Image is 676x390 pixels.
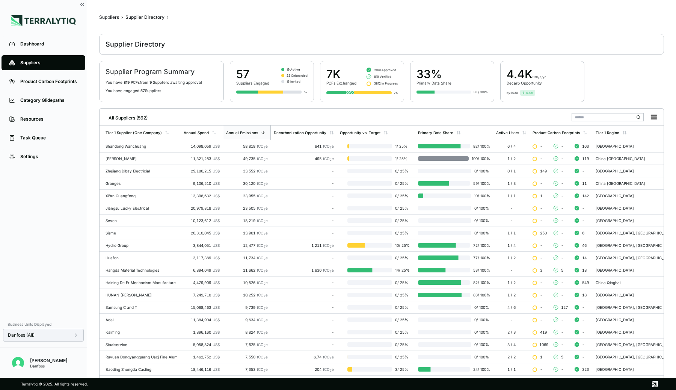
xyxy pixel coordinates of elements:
[326,81,356,85] div: PCFs Exchanged
[392,193,412,198] span: 0 / 25 %
[496,280,527,285] div: 1 / 2
[274,330,334,334] div: -
[106,40,165,49] div: Supplier Directory
[274,293,334,297] div: -
[257,169,268,173] span: tCO e
[106,206,178,210] div: Jiangsu Lucky Electrical
[257,144,268,148] span: tCO e
[213,268,220,272] span: US$
[257,293,268,297] span: tCO e
[106,293,178,297] div: HUNAN [PERSON_NAME]
[106,317,178,322] div: Adel
[226,193,268,198] div: 23,955
[264,171,266,174] sub: 2
[392,305,412,310] span: 0 / 25 %
[561,293,563,297] span: -
[226,342,268,347] div: 7,625
[392,293,412,297] span: 0 / 25 %
[496,130,519,135] div: Active Users
[264,183,266,186] sub: 2
[540,255,542,260] span: -
[236,67,269,81] div: 57
[374,68,396,72] span: 1960 Approved
[184,268,220,272] div: 6,894,049
[416,67,451,81] div: 33%
[561,206,563,210] span: -
[470,280,490,285] span: 82 / 100 %
[561,280,563,285] span: -
[274,169,334,173] div: -
[540,317,542,322] span: -
[264,245,266,248] sub: 2
[274,342,334,347] div: -
[582,218,584,223] span: -
[226,181,268,186] div: 30,120
[274,280,334,285] div: -
[106,218,178,223] div: Seven
[392,330,412,334] span: 0 / 25 %
[582,280,589,285] span: 549
[257,305,268,310] span: tCO e
[596,130,619,135] div: Tier 1 Region
[274,255,334,260] div: -
[507,81,546,85] div: Decarb Opportunity
[496,169,527,173] div: 0 / 1
[561,317,563,322] span: -
[392,169,412,173] span: 0 / 25 %
[106,243,178,248] div: Hydro Group
[496,231,527,235] div: 1 / 1
[106,67,217,76] h2: Supplier Program Summary
[11,15,76,26] img: Logo
[264,282,266,286] sub: 2
[9,354,27,372] button: Open user button
[561,268,563,272] span: 5
[274,268,334,272] div: 1,630
[274,130,326,135] div: Decarbonization Opportunity
[392,268,412,272] span: 14 / 25 %
[264,270,266,273] sub: 2
[561,231,563,235] span: -
[274,218,334,223] div: -
[471,169,490,173] span: 0 / 100 %
[184,181,220,186] div: 9,106,510
[582,255,587,260] span: 14
[213,243,220,248] span: US$
[20,154,78,160] div: Settings
[99,14,119,20] div: Suppliers
[471,218,490,223] span: 0 / 100 %
[507,67,546,81] div: 4.4 K
[257,156,268,161] span: tCO e
[323,243,334,248] span: tCO e
[582,317,584,322] span: -
[392,181,412,186] span: 0 / 25 %
[392,255,412,260] span: 0 / 25 %
[582,342,584,347] span: -
[471,193,490,198] span: 10 / 100 %
[496,317,527,322] div: -
[323,268,334,272] span: tCO e
[496,330,527,334] div: 2 / 3
[561,156,563,161] span: -
[184,330,220,334] div: 1,896,160
[330,245,332,248] sub: 2
[257,181,268,186] span: tCO e
[184,231,220,235] div: 20,310,045
[533,75,546,79] span: tCO₂e/yr
[125,14,164,20] div: Supplier Directory
[507,91,518,95] div: by 2030
[540,169,547,173] span: 149
[140,88,145,93] span: 57
[106,88,217,93] p: You have engaged Suppliers
[540,193,542,198] span: 1
[257,268,268,272] span: tCO e
[582,330,584,334] span: -
[471,342,490,347] span: 0 / 100 %
[264,344,266,348] sub: 2
[392,206,412,210] span: 0 / 25 %
[184,156,220,161] div: 11,321,283
[264,195,266,199] sub: 2
[470,293,490,297] span: 83 / 100 %
[561,181,563,186] span: -
[213,169,220,173] span: US$
[471,305,490,310] span: 0 / 100 %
